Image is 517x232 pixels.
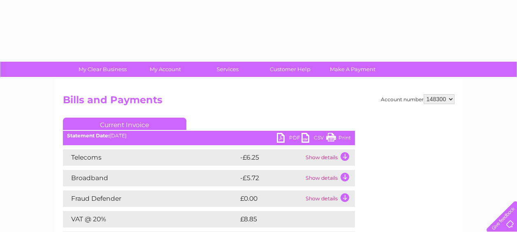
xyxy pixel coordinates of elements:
[301,133,326,145] a: CSV
[63,170,238,186] td: Broadband
[63,211,238,227] td: VAT @ 20%
[63,190,238,207] td: Fraud Defender
[69,62,137,77] a: My Clear Business
[304,149,355,166] td: Show details
[277,133,301,145] a: PDF
[131,62,199,77] a: My Account
[319,62,387,77] a: Make A Payment
[304,190,355,207] td: Show details
[63,149,238,166] td: Telecoms
[63,118,186,130] a: Current Invoice
[238,149,304,166] td: -£6.25
[238,170,304,186] td: -£5.72
[238,190,304,207] td: £0.00
[63,94,454,110] h2: Bills and Payments
[194,62,262,77] a: Services
[67,132,109,139] b: Statement Date:
[238,211,336,227] td: £8.85
[304,170,355,186] td: Show details
[256,62,324,77] a: Customer Help
[63,133,355,139] div: [DATE]
[326,133,351,145] a: Print
[381,94,454,104] div: Account number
